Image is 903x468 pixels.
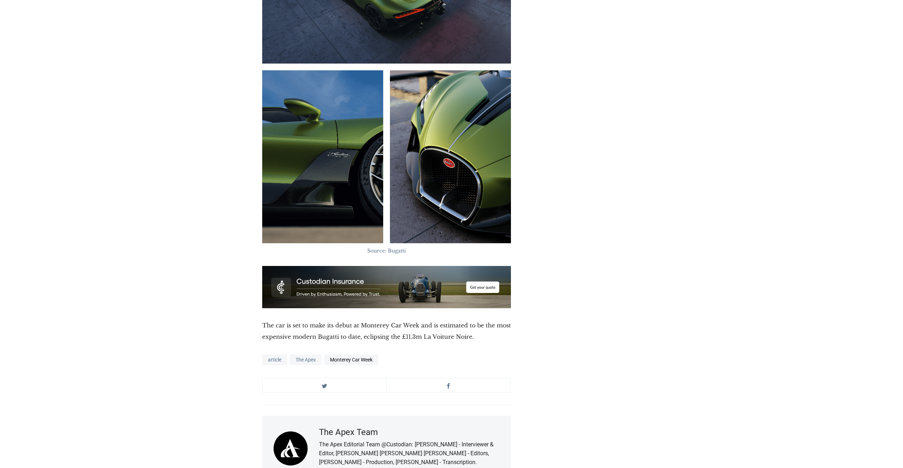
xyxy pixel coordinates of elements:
a: The Apex [290,354,321,365]
a: article [262,354,287,365]
p: The car is set to make its debut at Monterey Car Week and is estimated to be the most expensive m... [262,320,511,342]
a: The Apex Team [319,427,378,437]
a: Monterey Car Week [324,354,378,365]
p: The Apex Editorial Team @Custodian: [PERSON_NAME] - Interviewer & Editor, [PERSON_NAME] [PERSON_N... [319,440,500,467]
a: Share on Facebook [387,378,511,392]
span: Source: Bugatti [367,247,406,254]
img: The Apex Team [274,431,308,466]
a: Share on Twitter [263,378,386,392]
